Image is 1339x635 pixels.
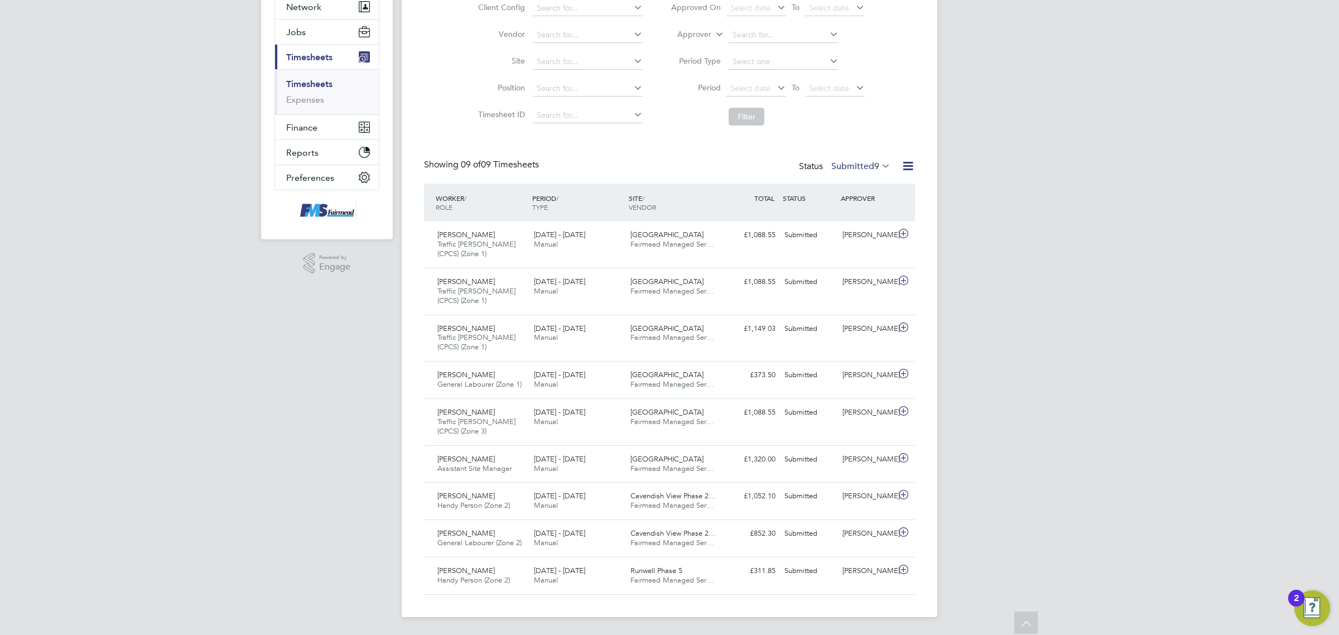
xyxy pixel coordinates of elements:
span: Manual [534,538,558,547]
span: Reports [286,147,319,158]
span: [DATE] - [DATE] [534,528,585,538]
span: / [642,194,644,203]
input: Search for... [533,27,643,43]
span: Fairmead Managed Ser… [630,464,714,473]
div: [PERSON_NAME] [838,487,896,506]
span: Fairmead Managed Ser… [630,501,714,510]
span: [GEOGRAPHIC_DATA] [630,454,704,464]
span: General Labourer (Zone 2) [437,538,522,547]
span: TYPE [532,203,548,211]
span: Fairmead Managed Ser… [630,286,714,296]
span: Powered by [319,253,350,262]
div: Submitted [780,226,838,244]
div: [PERSON_NAME] [838,320,896,338]
span: Finance [286,122,317,133]
span: [DATE] - [DATE] [534,566,585,575]
span: [GEOGRAPHIC_DATA] [630,370,704,379]
span: Fairmead Managed Ser… [630,333,714,342]
label: Timesheet ID [475,109,525,119]
span: TOTAL [754,194,774,203]
div: 2 [1294,598,1299,613]
span: Fairmead Managed Ser… [630,417,714,426]
span: Fairmead Managed Ser… [630,538,714,547]
div: Showing [424,159,541,171]
a: Go to home page [274,201,379,219]
span: Cavendish View Phase 2… [630,491,716,501]
span: Runwell Phase 5 [630,566,682,575]
span: Manual [534,417,558,426]
span: [DATE] - [DATE] [534,370,585,379]
span: Network [286,2,321,12]
span: Manual [534,464,558,473]
div: WORKER [433,188,529,217]
label: Approver [661,29,711,40]
span: Assistant Site Manager [437,464,512,473]
span: Traffic [PERSON_NAME] (CPCS) (Zone 1) [437,239,516,258]
span: ROLE [436,203,452,211]
span: [PERSON_NAME] [437,528,495,538]
span: Manual [534,333,558,342]
div: £311.85 [722,562,780,580]
label: Position [475,83,525,93]
span: 09 of [461,159,481,170]
div: £1,088.55 [722,273,780,291]
button: Reports [275,140,379,165]
button: Timesheets [275,45,379,69]
button: Open Resource Center, 2 new notifications [1294,590,1330,626]
div: Submitted [780,320,838,338]
button: Finance [275,115,379,139]
span: Select date [809,83,849,93]
span: Manual [534,286,558,296]
div: [PERSON_NAME] [838,450,896,469]
label: Approved On [671,2,721,12]
label: Period Type [671,56,721,66]
a: Expenses [286,94,324,105]
div: £373.50 [722,366,780,384]
div: Submitted [780,487,838,506]
div: Submitted [780,403,838,422]
div: £852.30 [722,525,780,543]
span: [GEOGRAPHIC_DATA] [630,407,704,417]
span: [PERSON_NAME] [437,324,495,333]
span: [DATE] - [DATE] [534,230,585,239]
label: Period [671,83,721,93]
span: [DATE] - [DATE] [534,407,585,417]
button: Preferences [275,165,379,190]
span: Fairmead Managed Ser… [630,379,714,389]
div: £1,052.10 [722,487,780,506]
span: Cavendish View Phase 2… [630,528,716,538]
div: Status [799,159,893,175]
div: APPROVER [838,188,896,208]
span: Select date [730,83,770,93]
span: Select date [730,3,770,13]
span: Manual [534,239,558,249]
span: VENDOR [629,203,656,211]
span: Handy Person (Zone 2) [437,501,510,510]
div: STATUS [780,188,838,208]
a: Timesheets [286,79,333,89]
div: Submitted [780,562,838,580]
span: [PERSON_NAME] [437,407,495,417]
div: [PERSON_NAME] [838,226,896,244]
span: [DATE] - [DATE] [534,324,585,333]
button: Filter [729,108,764,126]
span: [PERSON_NAME] [437,454,495,464]
span: [GEOGRAPHIC_DATA] [630,277,704,286]
span: Traffic [PERSON_NAME] (CPCS) (Zone 3) [437,417,516,436]
div: £1,088.55 [722,403,780,422]
span: Manual [534,379,558,389]
div: £1,149.03 [722,320,780,338]
span: [PERSON_NAME] [437,491,495,501]
span: Traffic [PERSON_NAME] (CPCS) (Zone 1) [437,286,516,305]
div: [PERSON_NAME] [838,403,896,422]
span: / [556,194,558,203]
label: Submitted [831,161,890,172]
div: £1,320.00 [722,450,780,469]
span: Select date [809,3,849,13]
span: [PERSON_NAME] [437,370,495,379]
span: Manual [534,501,558,510]
span: [PERSON_NAME] [437,277,495,286]
span: [GEOGRAPHIC_DATA] [630,324,704,333]
span: Fairmead Managed Ser… [630,239,714,249]
span: Preferences [286,172,334,183]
